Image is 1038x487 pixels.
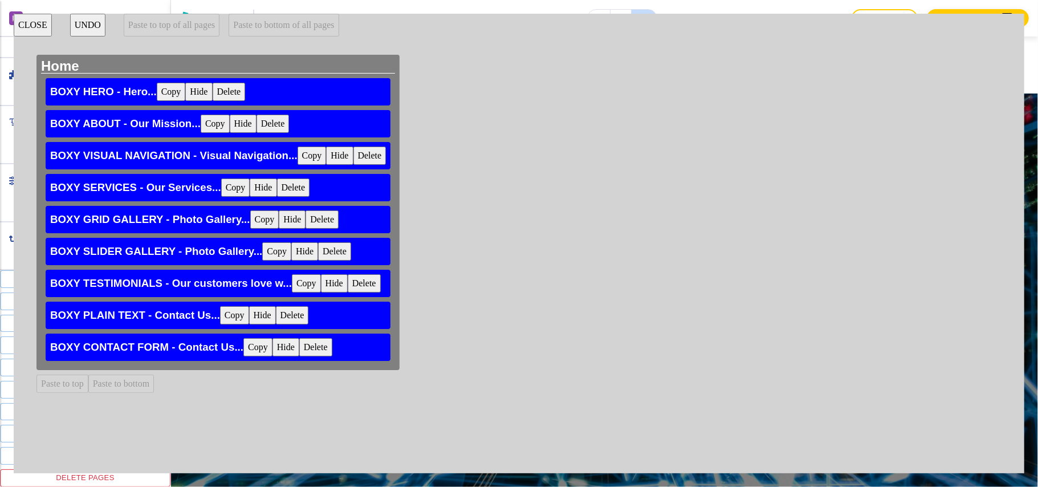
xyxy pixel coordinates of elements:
[36,375,88,393] button: Paste to top
[50,342,243,353] h3: BOXY CONTACT FORM - Contact Us...
[50,310,220,321] h3: BOXY PLAIN TEXT - Contact Us...
[230,115,257,133] button: Hide
[279,210,306,229] button: Hide
[41,59,395,73] h2: Home
[348,274,381,293] button: Delete
[229,14,339,36] button: Paste to bottom of all pages
[50,214,250,225] h3: BOXY GRID GALLERY - Photo Gallery...
[259,13,304,23] h3: fvuilleumier77
[277,178,310,197] button: Delete
[299,338,332,356] button: Delete
[9,11,23,25] img: editor icon
[180,10,304,27] button: fvuilleumier77
[262,242,291,261] button: Copy
[88,375,154,393] button: Paste to bottom
[276,306,309,324] button: Delete
[50,246,262,257] h3: BOXY SLIDER GALLERY - Photo Gallery...
[185,83,212,101] button: Hide
[306,210,339,229] button: Delete
[157,83,186,101] button: Copy
[50,119,201,129] h3: BOXY ABOUT - Our Mission...
[70,14,105,36] button: UNDO
[318,242,351,261] button: Delete
[250,210,279,229] button: Copy
[50,182,221,193] h3: BOXY SERVICES - Our Services...
[249,306,276,324] button: Hide
[292,274,321,293] button: Copy
[942,13,994,23] p: Back to Preview
[220,306,249,324] button: Copy
[213,83,246,101] button: Delete
[291,242,318,261] button: Hide
[201,115,230,133] button: Copy
[50,278,292,289] h3: BOXY TESTIMONIALS - Our customers love w...
[221,178,250,197] button: Copy
[807,13,842,23] h3: Need help?
[180,11,249,25] img: Bizwise Logo
[866,13,903,23] p: Save Draft
[14,14,52,36] button: CLOSE
[927,9,1029,27] button: Back to Preview
[353,147,386,165] button: Delete
[326,147,353,165] button: Hide
[250,178,276,197] button: Hide
[50,87,157,98] h3: BOXY HERO - Hero...
[321,274,348,293] button: Hide
[124,14,219,36] button: Paste to top of all pages
[852,9,918,27] button: Save Draft
[50,151,298,161] h3: BOXY VISUAL NAVIGATION - Visual Navigation...
[257,115,290,133] button: Delete
[272,338,299,356] button: Hide
[243,338,272,356] button: Copy
[27,11,91,25] h2: Website Editor
[298,147,327,165] button: Copy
